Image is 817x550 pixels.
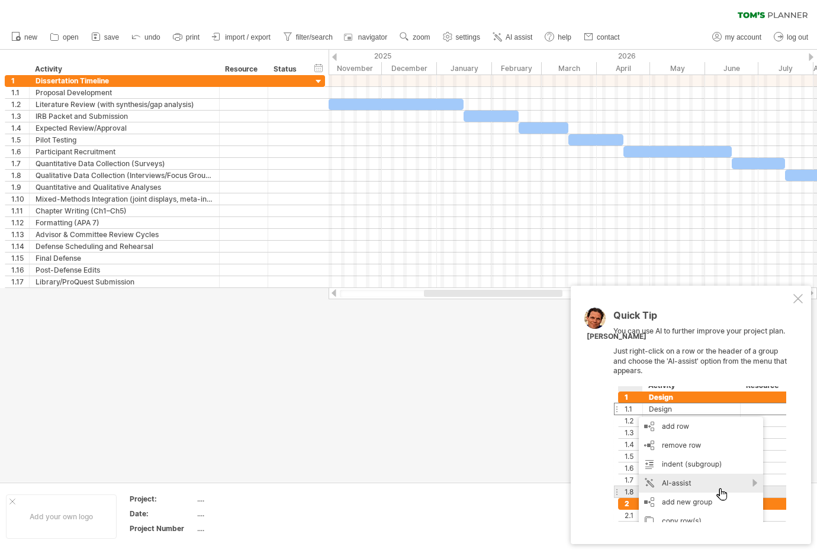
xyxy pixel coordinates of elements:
[296,33,333,41] span: filter/search
[11,205,29,216] div: 1.11
[11,134,29,145] div: 1.5
[413,33,430,41] span: zoom
[36,111,213,122] div: IRB Packet and Submission
[36,264,213,276] div: Post-Defense Edits
[36,146,213,157] div: Participant Recruitment
[144,33,160,41] span: undo
[11,229,29,240] div: 1.13
[542,30,575,45] a: help
[186,33,200,41] span: print
[36,182,213,193] div: Quantitative and Qualitative Analyses
[36,122,213,134] div: Expected Review/Approval
[11,241,29,252] div: 1.14
[6,494,117,539] div: Add your own logo
[36,99,213,110] div: Literature Review (with synthesis/gap analysis)
[197,494,297,504] div: ....
[597,62,650,75] div: April 2026
[36,87,213,98] div: Proposal Development
[506,33,532,41] span: AI assist
[397,30,433,45] a: zoom
[36,205,213,216] div: Chapter Writing (Ch1–Ch5)
[11,217,29,228] div: 1.12
[342,30,391,45] a: navigator
[225,63,261,75] div: Resource
[11,276,29,287] div: 1.17
[650,62,705,75] div: May 2026
[11,146,29,157] div: 1.6
[758,62,813,75] div: July 2026
[36,217,213,228] div: Formatting (APA 7)
[36,276,213,287] div: Library/ProQuest Submission
[329,62,382,75] div: November 2025
[11,170,29,181] div: 1.8
[130,494,195,504] div: Project:
[128,30,164,45] a: undo
[587,332,646,342] div: [PERSON_NAME]
[787,33,808,41] span: log out
[130,509,195,519] div: Date:
[36,193,213,205] div: Mixed-Methods Integration (joint displays, meta-inferences)
[581,30,623,45] a: contact
[197,509,297,519] div: ....
[440,30,484,45] a: settings
[358,33,387,41] span: navigator
[36,134,213,145] div: Pilot Testing
[36,170,213,181] div: Qualitative Data Collection (Interviews/Focus Groups)
[209,30,274,45] a: import / export
[170,30,203,45] a: print
[558,33,571,41] span: help
[11,122,29,134] div: 1.4
[11,182,29,193] div: 1.9
[11,87,29,98] div: 1.1
[11,99,29,110] div: 1.2
[725,33,761,41] span: my account
[36,241,213,252] div: Defense Scheduling and Rehearsal
[274,63,300,75] div: Status
[88,30,123,45] a: save
[24,33,37,41] span: new
[11,193,29,205] div: 1.10
[104,33,119,41] span: save
[709,30,765,45] a: my account
[225,33,271,41] span: import / export
[490,30,536,45] a: AI assist
[11,75,29,86] div: 1
[47,30,82,45] a: open
[36,229,213,240] div: Advisor & Committee Review Cycles
[11,111,29,122] div: 1.3
[382,62,437,75] div: December 2025
[456,33,480,41] span: settings
[705,62,758,75] div: June 2026
[613,310,791,522] div: You can use AI to further improve your project plan. Just right-click on a row or the header of a...
[36,75,213,86] div: Dissertation Timeline
[492,62,542,75] div: February 2026
[613,310,791,326] div: Quick Tip
[11,264,29,276] div: 1.16
[11,253,29,264] div: 1.15
[280,30,336,45] a: filter/search
[63,33,79,41] span: open
[197,523,297,533] div: ....
[597,33,620,41] span: contact
[130,523,195,533] div: Project Number
[542,62,597,75] div: March 2026
[36,158,213,169] div: Quantitative Data Collection (Surveys)
[437,62,492,75] div: January 2026
[35,63,213,75] div: Activity
[8,30,41,45] a: new
[36,253,213,264] div: Final Defense
[11,158,29,169] div: 1.7
[771,30,812,45] a: log out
